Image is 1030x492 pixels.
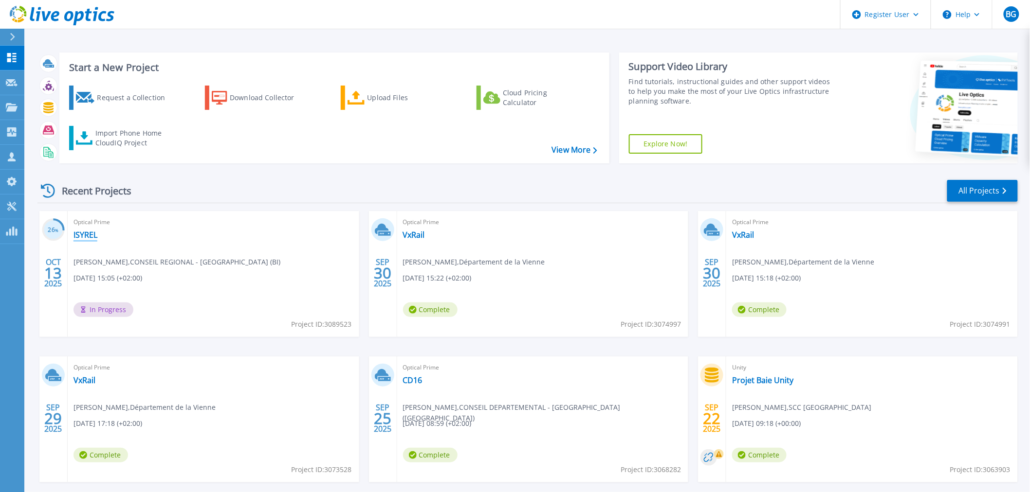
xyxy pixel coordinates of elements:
span: [PERSON_NAME] , Département de la Vienne [74,402,216,413]
span: Optical Prime [403,217,683,228]
div: Recent Projects [37,179,145,203]
span: [PERSON_NAME] , CONSEIL DEPARTEMENTAL - [GEOGRAPHIC_DATA] ([GEOGRAPHIC_DATA]) [403,402,689,423]
div: SEP 2025 [703,401,721,436]
span: Complete [403,448,458,462]
span: Project ID: 3074991 [950,319,1011,330]
a: Explore Now! [629,134,703,154]
div: SEP 2025 [44,401,62,436]
span: BG [1006,10,1016,18]
span: [DATE] 17:18 (+02:00) [74,418,142,429]
span: 30 [374,269,391,277]
div: SEP 2025 [373,401,392,436]
span: Project ID: 3074997 [621,319,681,330]
div: SEP 2025 [703,255,721,291]
span: Complete [732,302,787,317]
span: [DATE] 15:18 (+02:00) [732,273,801,283]
span: 25 [374,414,391,422]
span: [DATE] 15:05 (+02:00) [74,273,142,283]
div: Upload Files [368,88,445,107]
span: Unity [732,362,1012,373]
div: Request a Collection [97,88,175,107]
span: Project ID: 3089523 [292,319,352,330]
span: [PERSON_NAME] , Département de la Vienne [403,257,545,267]
span: Project ID: 3068282 [621,464,681,475]
span: In Progress [74,302,133,317]
span: [DATE] 08:59 (+02:00) [403,418,472,429]
span: Complete [403,302,458,317]
span: % [55,228,58,233]
a: Upload Files [341,86,449,110]
span: [DATE] 15:22 (+02:00) [403,273,472,283]
span: [PERSON_NAME] , Département de la Vienne [732,257,874,267]
div: SEP 2025 [373,255,392,291]
div: Download Collector [230,88,308,107]
h3: Start a New Project [69,62,597,73]
span: [PERSON_NAME] , SCC [GEOGRAPHIC_DATA] [732,402,871,413]
a: Projet Baie Unity [732,375,793,385]
span: [PERSON_NAME] , CONSEIL REGIONAL - [GEOGRAPHIC_DATA] (BI) [74,257,280,267]
div: Import Phone Home CloudIQ Project [95,128,171,148]
span: Optical Prime [403,362,683,373]
span: Complete [74,448,128,462]
a: Request a Collection [69,86,178,110]
span: 30 [703,269,721,277]
a: Download Collector [205,86,313,110]
h3: 26 [42,225,65,236]
span: Optical Prime [732,217,1012,228]
div: Find tutorials, instructional guides and other support videos to help you make the most of your L... [629,77,833,106]
a: CD16 [403,375,423,385]
a: VxRail [403,230,425,240]
span: [DATE] 09:18 (+00:00) [732,418,801,429]
span: 29 [44,414,62,422]
a: VxRail [732,230,754,240]
div: Cloud Pricing Calculator [503,88,581,107]
span: Optical Prime [74,362,353,373]
a: View More [552,145,597,155]
div: Support Video Library [629,60,833,73]
span: Project ID: 3073528 [292,464,352,475]
span: 22 [703,414,721,422]
div: OCT 2025 [44,255,62,291]
span: Optical Prime [74,217,353,228]
a: VxRail [74,375,95,385]
a: ISYREL [74,230,97,240]
span: Project ID: 3063903 [950,464,1011,475]
span: Complete [732,448,787,462]
span: 13 [44,269,62,277]
a: Cloud Pricing Calculator [477,86,585,110]
a: All Projects [947,180,1018,202]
